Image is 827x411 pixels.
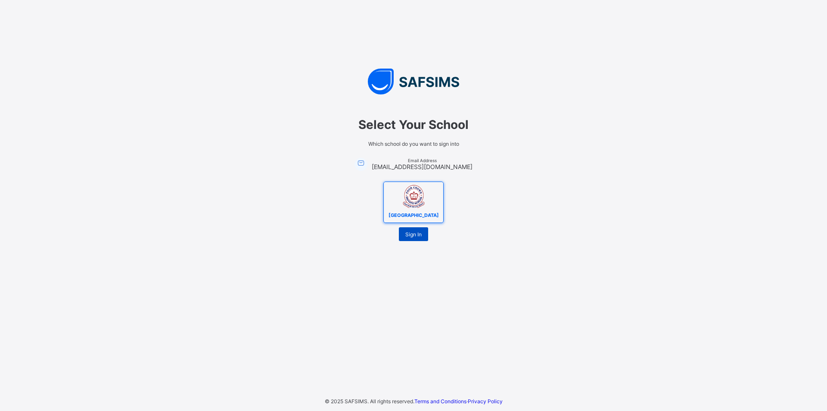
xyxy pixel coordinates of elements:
[414,398,503,405] span: ·
[405,231,422,238] span: Sign In
[386,210,441,220] span: [GEOGRAPHIC_DATA]
[293,117,534,132] span: Select Your School
[414,398,466,405] a: Terms and Conditions
[284,69,543,94] img: SAFSIMS Logo
[468,398,503,405] a: Privacy Policy
[372,163,473,170] span: [EMAIL_ADDRESS][DOMAIN_NAME]
[325,398,414,405] span: © 2025 SAFSIMS. All rights reserved.
[402,184,426,208] img: Four Crown Private School
[372,158,473,163] span: Email Address
[293,141,534,147] span: Which school do you want to sign into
